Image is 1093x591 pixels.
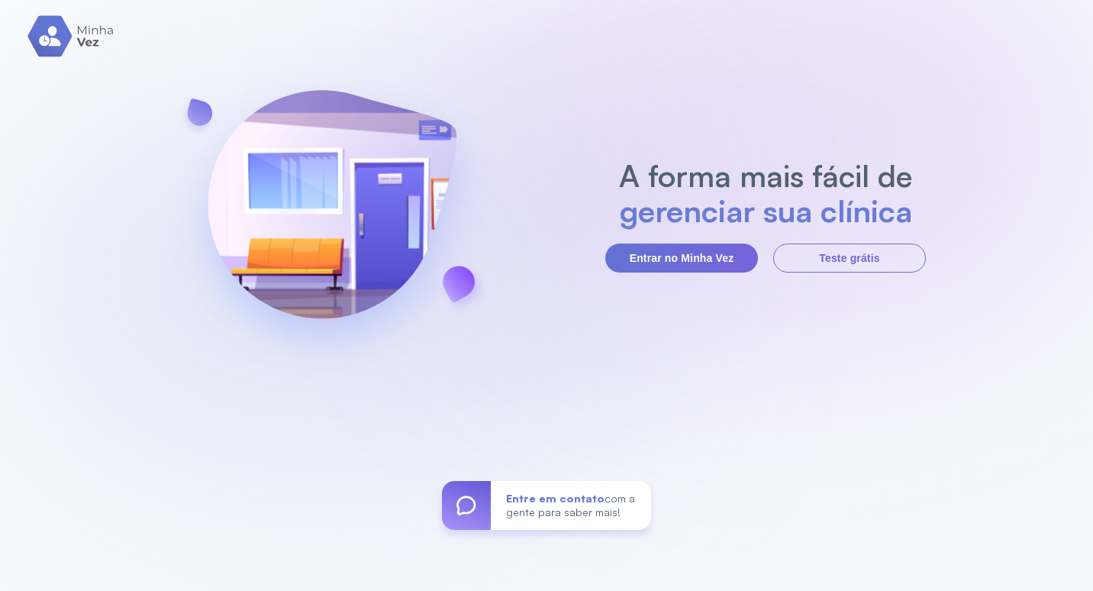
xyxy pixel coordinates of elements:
img: banner-login.svg [167,50,497,382]
img: logo.svg [27,15,115,57]
span: Entre em contato [506,492,605,505]
div: com a gente para saber mais! [491,481,651,530]
h2: A forma mais fácil de [611,158,921,193]
button: Teste grátis [773,244,926,273]
h2: gerenciar sua clínica [611,193,921,228]
a: Entre em contatocom a gente para saber mais! [442,481,651,530]
button: Entrar no Minha Vez [605,244,758,273]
